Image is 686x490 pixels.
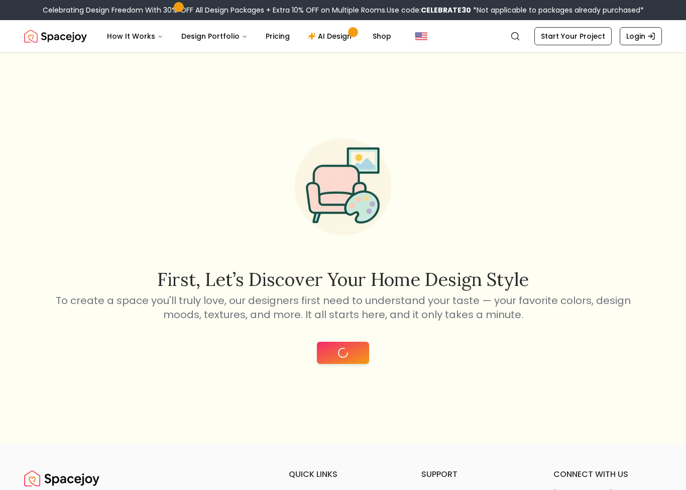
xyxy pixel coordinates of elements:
a: Login [620,27,662,45]
span: *Not applicable to packages already purchased* [471,5,644,15]
a: Start Your Project [534,27,612,45]
p: To create a space you'll truly love, our designers first need to understand your taste — your fav... [54,293,632,322]
nav: Main [99,26,399,46]
button: How It Works [99,26,171,46]
a: Spacejoy [24,468,99,488]
h6: quick links [289,468,397,480]
a: Pricing [258,26,298,46]
img: Spacejoy Logo [24,468,99,488]
h6: support [421,468,530,480]
img: Spacejoy Logo [24,26,87,46]
span: Use code: [387,5,471,15]
a: AI Design [300,26,363,46]
h6: connect with us [553,468,662,480]
a: Shop [365,26,399,46]
img: Start Style Quiz Illustration [279,123,407,251]
b: CELEBRATE30 [421,5,471,15]
h2: First, let’s discover your home design style [54,269,632,289]
button: Design Portfolio [173,26,256,46]
div: Celebrating Design Freedom With 30% OFF All Design Packages + Extra 10% OFF on Multiple Rooms. [43,5,644,15]
nav: Global [24,20,662,52]
a: Spacejoy [24,26,87,46]
img: United States [415,30,427,42]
